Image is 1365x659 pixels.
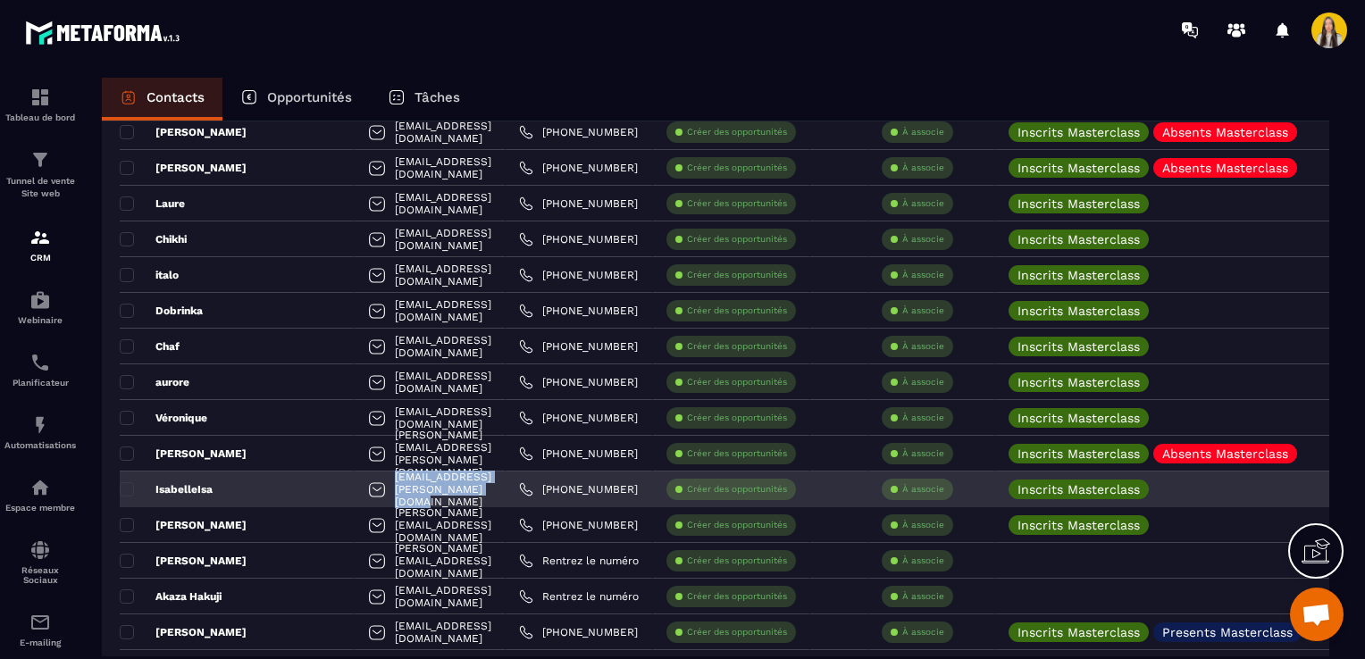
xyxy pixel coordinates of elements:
p: Créer des opportunités [687,447,787,460]
p: Inscrits Masterclass [1017,519,1140,531]
p: À associe [902,340,944,353]
a: [PHONE_NUMBER] [519,268,638,282]
p: Créer des opportunités [687,197,787,210]
a: social-networksocial-networkRéseaux Sociaux [4,526,76,598]
a: schedulerschedulerPlanificateur [4,338,76,401]
a: [PHONE_NUMBER] [519,125,638,139]
p: Réseaux Sociaux [4,565,76,585]
p: Absents Masterclass [1162,162,1288,174]
p: À associe [902,590,944,603]
p: Contacts [147,89,205,105]
p: Inscrits Masterclass [1017,483,1140,496]
p: Créer des opportunités [687,590,787,603]
p: Créer des opportunités [687,519,787,531]
img: automations [29,414,51,436]
p: Tunnel de vente Site web [4,175,76,200]
p: Akaza Hakuji [120,589,222,604]
p: Automatisations [4,440,76,450]
p: Créer des opportunités [687,376,787,388]
img: automations [29,477,51,498]
img: scheduler [29,352,51,373]
p: À associe [902,233,944,246]
a: automationsautomationsEspace membre [4,463,76,526]
a: [PHONE_NUMBER] [519,518,638,532]
p: Absents Masterclass [1162,126,1288,138]
a: [PHONE_NUMBER] [519,232,638,246]
a: [PHONE_NUMBER] [519,446,638,461]
p: [PERSON_NAME] [120,446,247,461]
a: [PHONE_NUMBER] [519,161,638,175]
p: Chikhi [120,232,187,246]
p: À associe [902,376,944,388]
p: Inscrits Masterclass [1017,197,1140,210]
p: Inscrits Masterclass [1017,376,1140,388]
p: Créer des opportunités [687,555,787,567]
p: À associe [902,269,944,281]
p: Inscrits Masterclass [1017,412,1140,424]
p: Créer des opportunités [687,483,787,496]
img: formation [29,87,51,108]
p: Espace membre [4,503,76,513]
a: formationformationTunnel de vente Site web [4,136,76,213]
p: [PERSON_NAME] [120,625,247,639]
p: Créer des opportunités [687,626,787,638]
a: formationformationCRM [4,213,76,276]
p: À associe [902,483,944,496]
p: Opportunités [267,89,352,105]
p: italo [120,268,179,282]
p: À associe [902,162,944,174]
p: [PERSON_NAME] [120,518,247,532]
a: Tâches [370,78,478,121]
p: Tableau de bord [4,113,76,122]
p: Chaf [120,339,180,354]
p: Créer des opportunités [687,304,787,317]
p: À associe [902,412,944,424]
img: email [29,612,51,633]
p: À associe [902,304,944,317]
p: [PERSON_NAME] [120,125,247,139]
p: Véronique [120,411,207,425]
p: Inscrits Masterclass [1017,304,1140,317]
a: Opportunités [222,78,370,121]
a: [PHONE_NUMBER] [519,482,638,496]
p: IsabelleIsa [120,482,213,496]
p: aurore [120,375,189,389]
a: [PHONE_NUMBER] [519,375,638,389]
p: Créer des opportunités [687,340,787,353]
p: CRM [4,253,76,263]
p: E-mailing [4,638,76,647]
div: Ouvrir le chat [1290,588,1344,641]
p: Créer des opportunités [687,412,787,424]
p: À associe [902,626,944,638]
p: Inscrits Masterclass [1017,626,1140,638]
p: À associe [902,447,944,460]
p: À associe [902,555,944,567]
a: formationformationTableau de bord [4,73,76,136]
img: social-network [29,539,51,561]
a: [PHONE_NUMBER] [519,304,638,318]
p: Absents Masterclass [1162,447,1288,460]
p: [PERSON_NAME] [120,554,247,568]
p: Créer des opportunités [687,162,787,174]
p: Inscrits Masterclass [1017,269,1140,281]
p: Webinaire [4,315,76,325]
p: Dobrinka [120,304,203,318]
img: formation [29,149,51,171]
p: Inscrits Masterclass [1017,162,1140,174]
p: Inscrits Masterclass [1017,447,1140,460]
p: Laure [120,196,185,211]
a: [PHONE_NUMBER] [519,625,638,639]
p: [PERSON_NAME] [120,161,247,175]
a: automationsautomationsAutomatisations [4,401,76,463]
p: Tâches [415,89,460,105]
p: Inscrits Masterclass [1017,233,1140,246]
p: Créer des opportunités [687,233,787,246]
a: [PHONE_NUMBER] [519,196,638,211]
p: À associe [902,126,944,138]
p: À associe [902,197,944,210]
a: [PHONE_NUMBER] [519,339,638,354]
p: Créer des opportunités [687,269,787,281]
a: [PHONE_NUMBER] [519,411,638,425]
a: automationsautomationsWebinaire [4,276,76,338]
p: Inscrits Masterclass [1017,126,1140,138]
